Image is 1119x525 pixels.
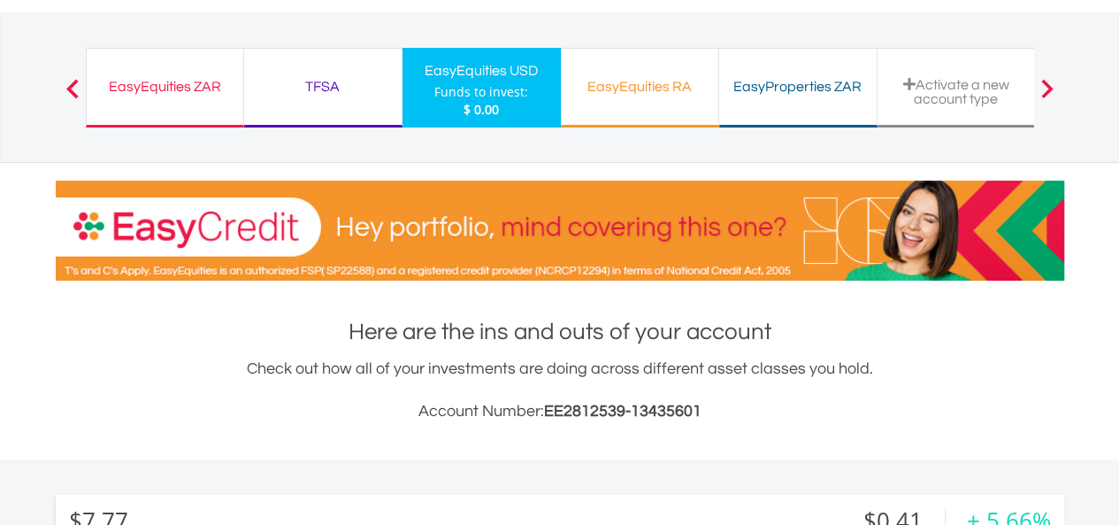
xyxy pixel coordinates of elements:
[56,357,1064,424] div: Check out how all of your investments are doing across different asset classes you hold.
[888,77,1024,106] div: Activate a new account type
[464,101,499,118] span: $ 0.00
[544,403,701,420] span: EE2812539-13435601
[56,316,1064,348] h1: Here are the ins and outs of your account
[255,74,391,99] div: TFSA
[413,58,550,83] div: EasyEquities USD
[434,83,528,101] div: Funds to invest:
[97,74,233,99] div: EasyEquities ZAR
[571,74,708,99] div: EasyEquities RA
[56,181,1064,281] img: EasyCredit Promotion Banner
[56,399,1064,424] h3: Account Number:
[730,74,866,99] div: EasyProperties ZAR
